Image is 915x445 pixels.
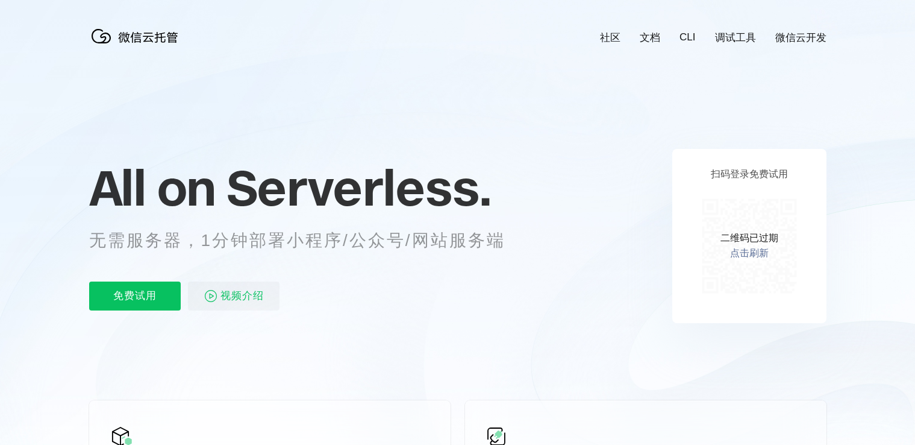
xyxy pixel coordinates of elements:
[89,229,528,253] p: 无需服务器，1分钟部署小程序/公众号/网站服务端
[89,24,186,48] img: 微信云托管
[730,247,769,260] a: 点击刷新
[220,282,264,311] span: 视频介绍
[204,289,218,303] img: video_play.svg
[89,282,181,311] p: 免费试用
[600,31,620,45] a: 社区
[775,31,826,45] a: 微信云开发
[89,157,215,218] span: All on
[679,31,695,43] a: CLI
[715,31,756,45] a: 调试工具
[711,168,788,181] p: 扫码登录免费试用
[89,40,186,50] a: 微信云托管
[720,232,778,245] p: 二维码已过期
[640,31,660,45] a: 文档
[226,157,491,218] span: Serverless.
